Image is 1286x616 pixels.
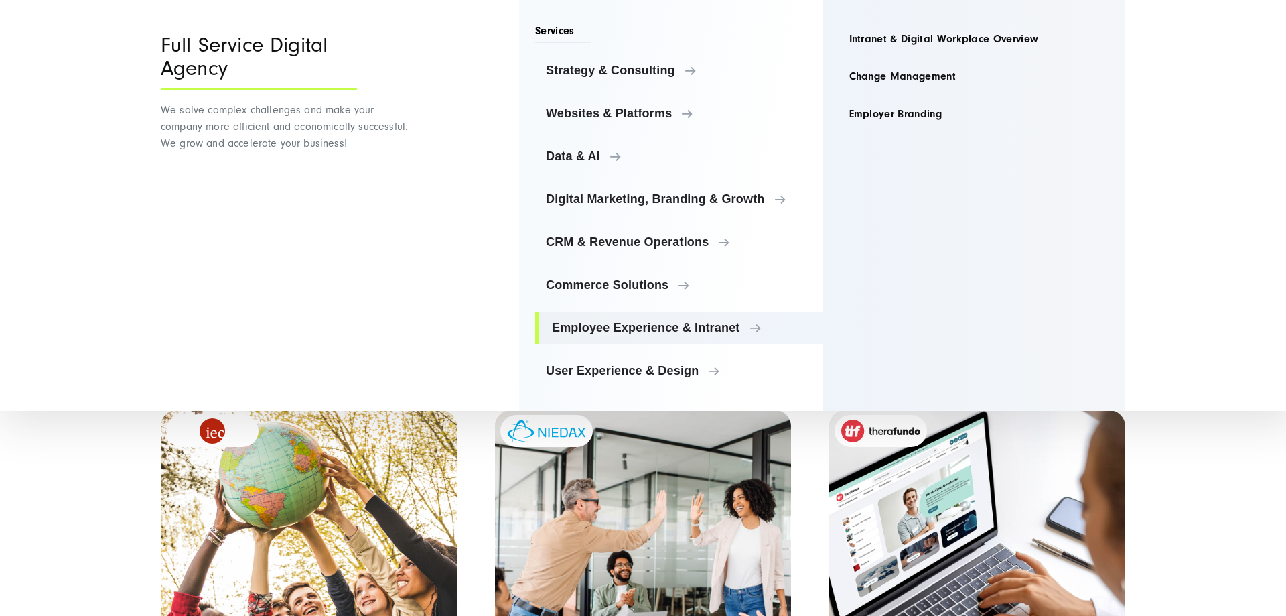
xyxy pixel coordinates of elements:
[535,140,823,172] a: Data & AI
[839,60,1110,93] a: Change Management
[200,418,225,444] img: logo_IEC
[546,64,812,77] span: Strategy & Consulting
[535,355,823,387] a: User Experience & Design
[839,98,1110,130] a: Employer Branding
[839,23,1110,55] a: Intranet & Digital Workplace Overview
[535,183,823,215] a: Digital Marketing, Branding & Growth
[546,364,812,377] span: User Experience & Design
[535,269,823,301] a: Commerce Solutions
[535,226,823,258] a: CRM & Revenue Operations
[546,235,812,249] span: CRM & Revenue Operations
[546,149,812,163] span: Data & AI
[535,54,823,86] a: Strategy & Consulting
[841,420,920,442] img: therafundo_10-2024_logo_2c
[161,34,357,90] div: Full Service Digital Agency
[535,97,823,129] a: Websites & Platforms
[546,107,812,120] span: Websites & Platforms
[552,321,812,334] span: Employee Experience & Intranet
[546,192,812,206] span: Digital Marketing, Branding & Growth
[535,23,591,43] span: Services
[507,420,586,443] img: niedax-logo
[535,312,823,344] a: Employee Experience & Intranet
[161,102,412,152] p: We solve complex challenges and make your company more efficient and economically successful. We ...
[546,278,812,292] span: Commerce Solutions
